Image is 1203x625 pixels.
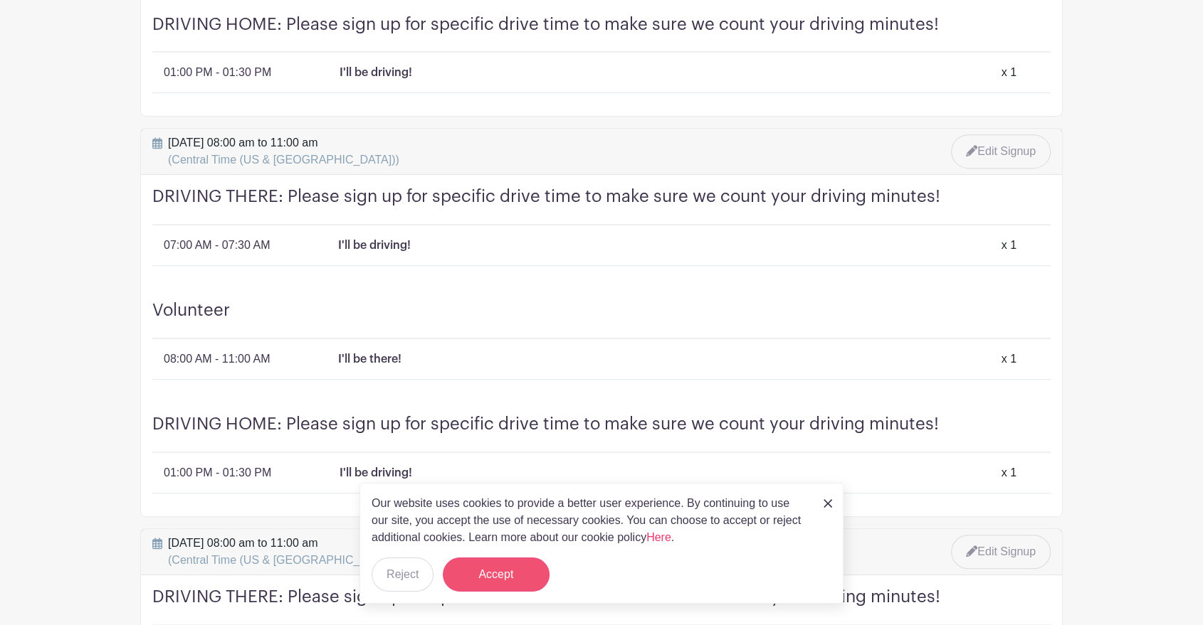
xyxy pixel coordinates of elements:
p: I'll be driving! [340,64,412,81]
div: x 1 [1002,464,1016,481]
h4: DRIVING HOME: Please sign up for specific drive time to make sure we count your driving minutes! [152,14,1051,53]
h4: DRIVING THERE: Please sign up for specific drive time to make sure we count your driving minutes! [152,186,1051,225]
p: 07:00 AM - 07:30 AM [164,237,270,254]
span: (Central Time (US & [GEOGRAPHIC_DATA])) [168,554,399,566]
div: x 1 [1002,64,1016,81]
a: Edit Signup [951,134,1051,169]
span: [DATE] 08:00 am to 11:00 am [168,535,399,569]
h4: Volunteer [152,300,1051,339]
p: I'll be driving! [340,464,412,481]
p: Our website uses cookies to provide a better user experience. By continuing to use our site, you ... [372,495,809,546]
p: 08:00 AM - 11:00 AM [164,351,270,368]
p: 01:00 PM - 01:30 PM [164,464,271,481]
a: Here [646,531,671,543]
div: x 1 [1002,351,1016,368]
p: I'll be there! [338,351,401,368]
img: close_button-5f87c8562297e5c2d7936805f587ecaba9071eb48480494691a3f1689db116b3.svg [824,499,832,508]
button: Reject [372,557,434,592]
p: 01:00 PM - 01:30 PM [164,64,271,81]
p: I'll be driving! [338,237,411,254]
span: (Central Time (US & [GEOGRAPHIC_DATA])) [168,154,399,166]
div: x 1 [1002,237,1016,254]
h4: DRIVING HOME: Please sign up for specific drive time to make sure we count your driving minutes! [152,414,1051,453]
a: Edit Signup [951,535,1051,569]
span: [DATE] 08:00 am to 11:00 am [168,134,399,169]
button: Accept [443,557,550,592]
